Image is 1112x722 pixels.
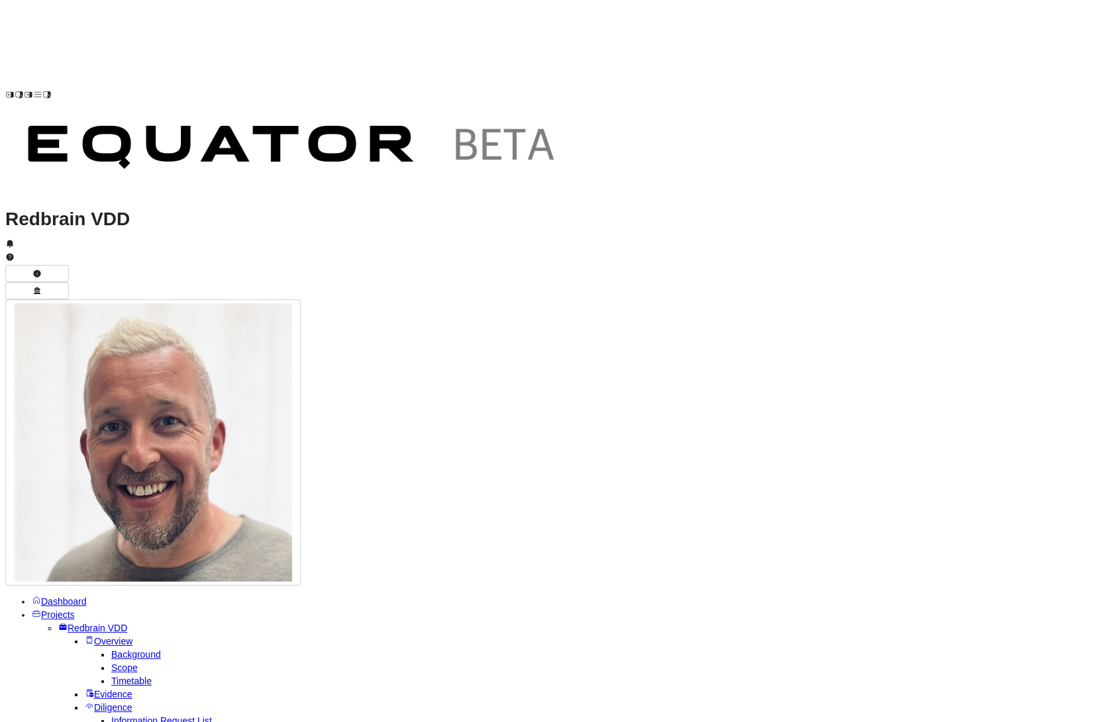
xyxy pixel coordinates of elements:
[85,636,132,646] a: Overview
[111,649,161,660] a: Background
[41,596,87,607] span: Dashboard
[32,609,75,620] a: Projects
[32,596,87,607] a: Dashboard
[111,676,152,686] a: Timetable
[58,623,127,633] a: Redbrain VDD
[68,623,127,633] span: Redbrain VDD
[5,213,1107,226] h1: Redbrain VDD
[94,689,132,699] span: Evidence
[52,5,628,99] img: Customer Logo
[41,609,75,620] span: Projects
[14,303,292,582] img: Profile Icon
[94,636,132,646] span: Overview
[94,702,132,713] span: Diligence
[85,689,132,699] a: Evidence
[5,103,581,197] img: Customer Logo
[111,662,138,673] a: Scope
[85,702,132,713] a: Diligence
